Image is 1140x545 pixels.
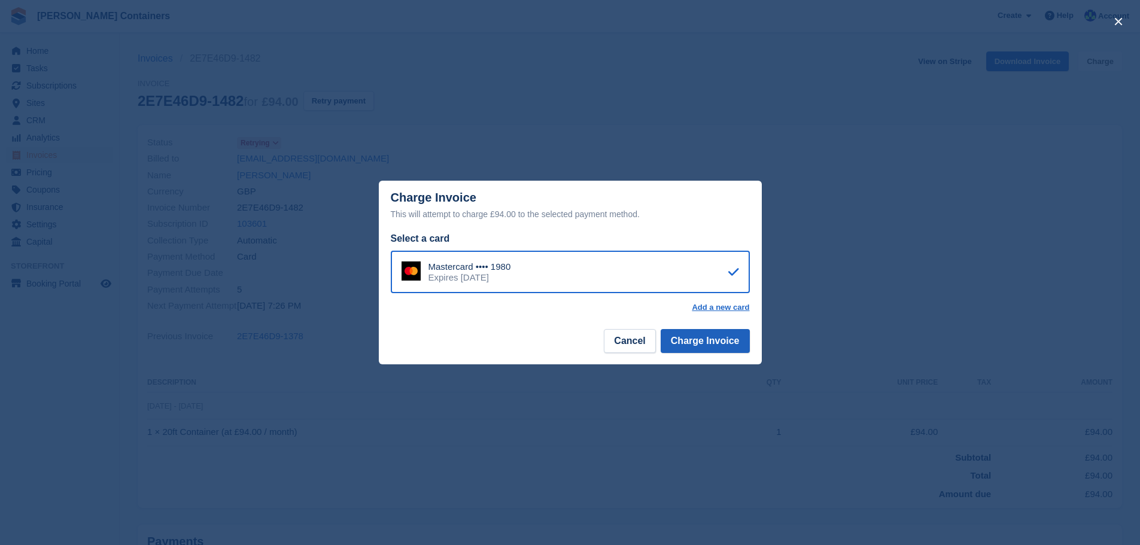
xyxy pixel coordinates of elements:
img: Mastercard Logo [402,261,421,281]
div: Mastercard •••• 1980 [428,261,511,272]
button: close [1109,12,1128,31]
div: Charge Invoice [391,191,750,221]
button: Charge Invoice [661,329,750,353]
div: This will attempt to charge £94.00 to the selected payment method. [391,207,750,221]
a: Add a new card [692,303,749,312]
button: Cancel [604,329,655,353]
div: Expires [DATE] [428,272,511,283]
div: Select a card [391,232,750,246]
